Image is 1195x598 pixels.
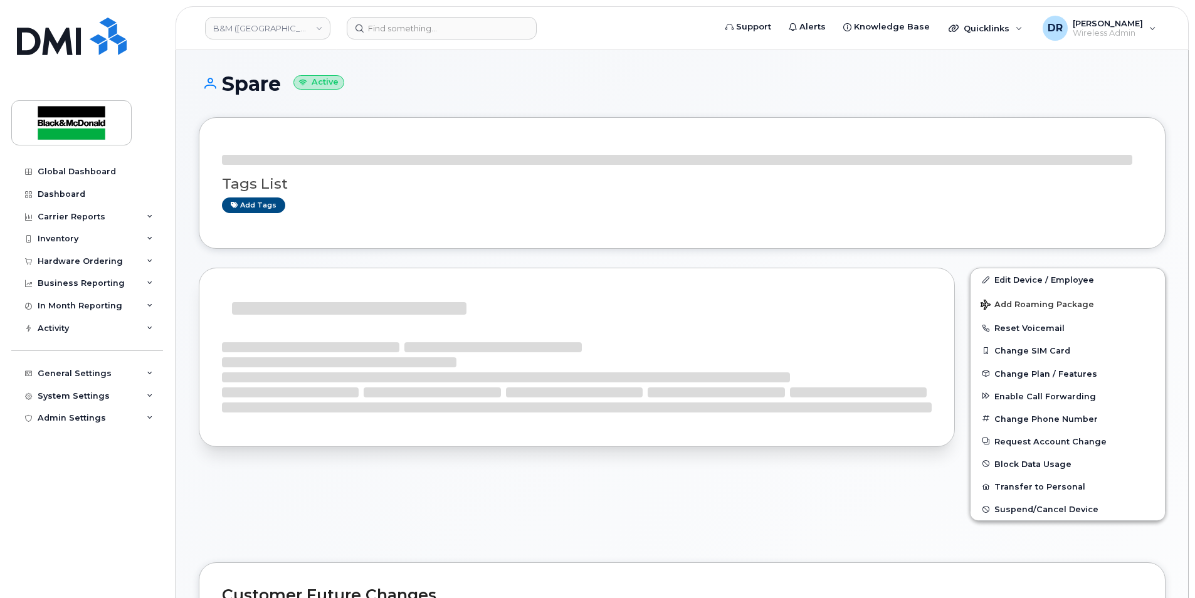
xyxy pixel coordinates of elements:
[994,505,1098,514] span: Suspend/Cancel Device
[199,73,1166,95] h1: Spare
[971,453,1165,475] button: Block Data Usage
[971,385,1165,407] button: Enable Call Forwarding
[971,362,1165,385] button: Change Plan / Features
[971,475,1165,498] button: Transfer to Personal
[994,369,1097,378] span: Change Plan / Features
[222,197,285,213] a: Add tags
[971,407,1165,430] button: Change Phone Number
[971,291,1165,317] button: Add Roaming Package
[971,498,1165,520] button: Suspend/Cancel Device
[994,391,1096,401] span: Enable Call Forwarding
[971,339,1165,362] button: Change SIM Card
[981,300,1094,312] span: Add Roaming Package
[971,268,1165,291] a: Edit Device / Employee
[971,317,1165,339] button: Reset Voicemail
[222,176,1142,192] h3: Tags List
[293,75,344,90] small: Active
[971,430,1165,453] button: Request Account Change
